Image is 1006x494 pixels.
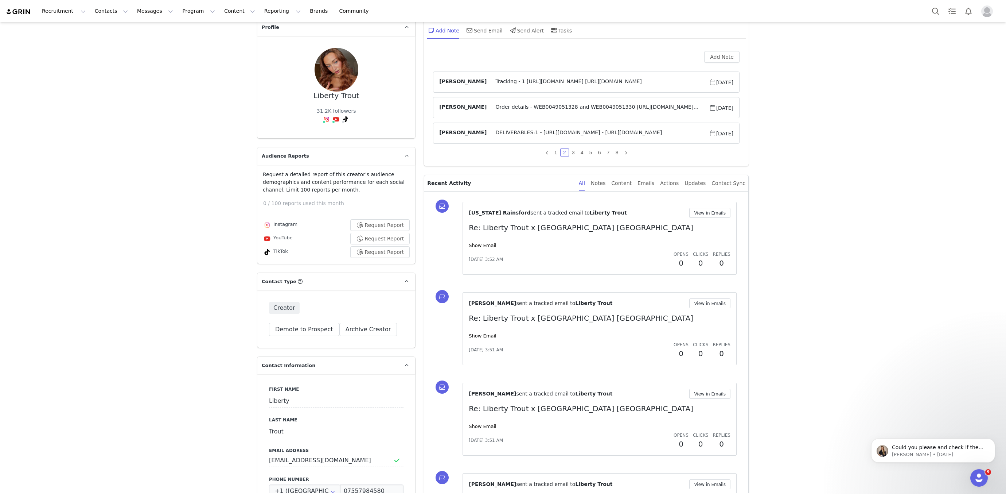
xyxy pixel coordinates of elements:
[469,243,496,248] a: Show Email
[427,22,459,39] div: Add Note
[263,221,297,229] div: Instagram
[487,78,709,86] span: Tracking - 1 [URL][DOMAIN_NAME] [URL][DOMAIN_NAME]
[579,175,585,192] div: All
[335,3,377,19] a: Community
[637,175,654,192] div: Emails
[220,3,260,19] button: Content
[305,3,334,19] a: Brands
[263,200,415,207] p: 0 / 100 reports used this month
[985,469,991,475] span: 9
[709,78,733,86] span: [DATE]
[90,3,132,19] button: Contacts
[674,433,689,438] span: Opens
[713,433,730,438] span: Replies
[269,386,403,393] label: First Name
[560,148,569,157] li: 2
[860,423,1006,474] iframe: Intercom notifications message
[674,348,689,359] h2: 0
[264,222,270,228] img: instagram.svg
[704,51,740,63] button: Add Note
[487,129,709,138] span: DELIVERABLES:1 - [URL][DOMAIN_NAME] - [URL][DOMAIN_NAME]
[469,347,503,353] span: [DATE] 3:51 AM
[487,103,709,112] span: Order details - WEB0049051328 and WEB0049051330 [URL][DOMAIN_NAME] blue 8 [URL][DOMAIN_NAME] blue...
[693,439,708,449] h2: 0
[469,437,503,444] span: [DATE] 3:51 AM
[970,469,988,487] iframe: Intercom live chat
[569,148,578,157] li: 3
[439,103,487,112] span: [PERSON_NAME]
[469,313,730,324] p: Re: Liberty Trout x [GEOGRAPHIC_DATA] [GEOGRAPHIC_DATA]
[587,148,595,157] a: 5
[578,148,586,157] a: 4
[713,439,730,449] h2: 0
[339,323,397,336] button: Archive Creator
[709,103,733,112] span: [DATE]
[674,252,689,257] span: Opens
[269,302,300,314] span: Creator
[674,439,689,449] h2: 0
[595,148,604,157] li: 6
[713,258,730,269] h2: 0
[508,22,544,39] div: Send Alert
[552,148,560,157] a: 1
[269,476,403,483] label: Phone Number
[960,3,976,19] button: Notifications
[928,3,944,19] button: Search
[469,481,516,487] span: [PERSON_NAME]
[427,175,573,191] p: Recent Activity
[516,481,575,487] span: sent a tracked email to
[693,252,708,257] span: Clicks
[551,148,560,157] li: 1
[324,116,330,122] img: instagram.svg
[674,342,689,347] span: Opens
[621,148,630,157] li: Next Page
[465,22,503,39] div: Send Email
[439,129,487,138] span: [PERSON_NAME]
[713,342,730,347] span: Replies
[693,258,708,269] h2: 0
[269,447,403,454] label: Email Address
[586,148,595,157] li: 5
[689,208,730,218] button: View in Emails
[6,8,31,15] img: grin logo
[569,148,577,157] a: 3
[944,3,960,19] a: Tasks
[317,107,356,115] div: 31.2K followers
[313,92,359,100] div: Liberty Trout
[590,210,627,216] span: Liberty Trout
[624,151,628,155] i: icon: right
[977,5,1000,17] button: Profile
[713,348,730,359] h2: 0
[713,252,730,257] span: Replies
[711,175,745,192] div: Contact Sync
[516,391,575,397] span: sent a tracked email to
[604,148,612,157] a: 7
[263,234,293,243] div: YouTube
[469,403,730,414] p: Re: Liberty Trout x [GEOGRAPHIC_DATA] [GEOGRAPHIC_DATA]
[550,22,572,39] div: Tasks
[439,78,487,86] span: [PERSON_NAME]
[38,3,90,19] button: Recruitment
[689,298,730,308] button: View in Emails
[469,210,531,216] span: [US_STATE] Rainsford
[545,151,549,155] i: icon: left
[685,175,706,192] div: Updates
[660,175,679,192] div: Actions
[262,362,315,369] span: Contact Information
[260,3,305,19] button: Reporting
[516,300,575,306] span: sent a tracked email to
[578,148,586,157] li: 4
[350,219,410,231] button: Request Report
[543,148,551,157] li: Previous Page
[263,171,410,194] p: Request a detailed report of this creator's audience demographics and content performance for eac...
[269,323,339,336] button: Demote to Prospect
[133,3,178,19] button: Messages
[693,348,708,359] h2: 0
[315,48,358,92] img: 24f73bef-1bb0-482e-936b-0995ac905e0a.jpg
[178,3,219,19] button: Program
